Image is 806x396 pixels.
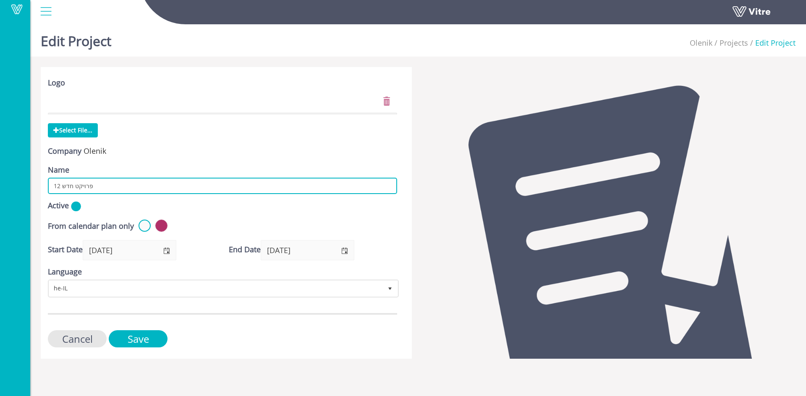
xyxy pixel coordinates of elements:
span: he-IL [49,281,382,296]
span: Select File... [48,123,98,137]
label: Active [48,200,69,211]
h1: Edit Project [41,21,111,57]
label: Start Date [48,244,83,255]
label: Company [48,146,81,157]
label: From calendar plan only [48,221,134,232]
input: Save [109,330,167,347]
input: Cancel [48,330,107,347]
label: Language [48,267,82,277]
li: Edit Project [748,38,796,49]
span: select [157,241,176,260]
a: Projects [720,38,748,48]
span: select [335,241,354,260]
span: 237 [84,146,106,156]
label: End Date [229,244,261,255]
label: Logo [48,78,65,88]
span: 237 [690,38,712,48]
span: select [382,281,398,296]
label: Name [48,165,69,176]
img: yes [71,201,81,212]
